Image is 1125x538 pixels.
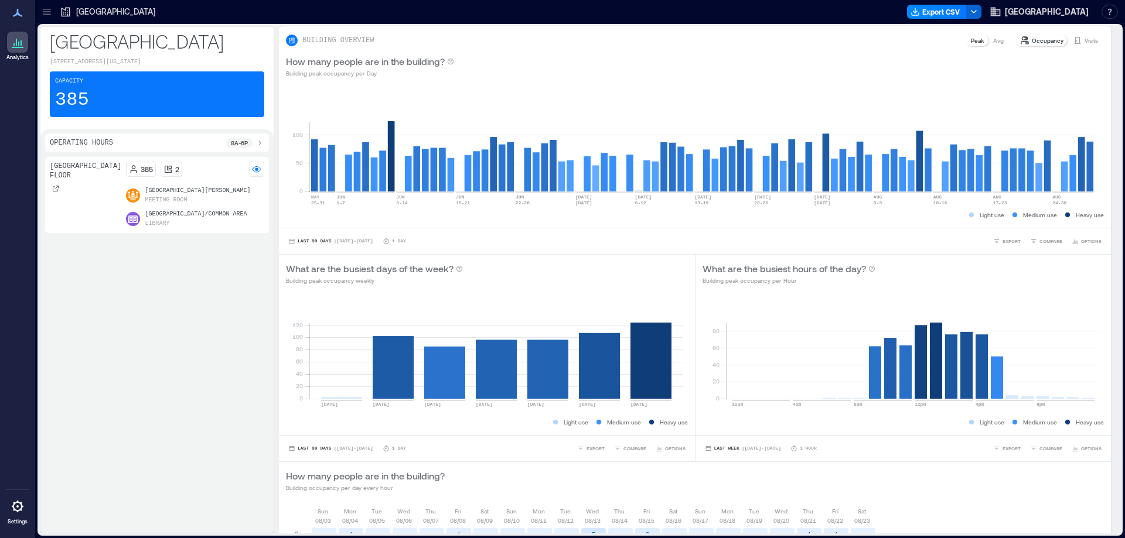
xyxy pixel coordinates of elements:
[660,417,688,427] p: Heavy use
[369,516,385,525] p: 08/05
[749,506,759,516] p: Tue
[693,516,708,525] p: 08/17
[1023,417,1057,427] p: Medium use
[703,443,783,454] button: Last Week |[DATE]-[DATE]
[1039,445,1062,452] span: COMPARE
[793,402,802,407] text: 4am
[286,483,445,492] p: Building occupancy per day every hour
[315,516,331,525] p: 08/03
[396,200,407,205] text: 8-14
[980,210,1004,220] p: Light use
[286,443,376,454] button: Last 90 Days |[DATE]-[DATE]
[1032,36,1063,45] p: Occupancy
[575,200,592,205] text: [DATE]
[614,506,625,516] p: Thu
[50,29,264,53] p: [GEOGRAPHIC_DATA]
[337,200,346,205] text: 1-7
[991,443,1023,454] button: EXPORT
[694,194,711,200] text: [DATE]
[564,417,588,427] p: Light use
[612,443,649,454] button: COMPARE
[286,68,454,78] p: Building peak occupancy per Day
[612,516,628,525] p: 08/14
[715,395,719,402] tspan: 0
[991,235,1023,247] button: EXPORT
[299,187,303,194] tspan: 0
[646,530,650,538] text: 2
[231,138,248,148] p: 8a - 6p
[3,28,32,64] a: Analytics
[477,516,493,525] p: 08/09
[286,276,463,285] p: Building peak occupancy weekly
[145,186,250,196] p: [GEOGRAPHIC_DATA][PERSON_NAME]
[145,210,247,219] p: [GEOGRAPHIC_DATA]/Common Area
[424,402,441,407] text: [DATE]
[773,516,789,525] p: 08/20
[746,516,762,525] p: 08/19
[827,516,843,525] p: 08/22
[807,530,812,538] text: 1
[665,445,686,452] span: OPTIONS
[814,194,831,200] text: [DATE]
[456,200,470,205] text: 15-21
[721,506,734,516] p: Mon
[712,344,719,351] tspan: 60
[50,138,113,148] p: Operating Hours
[986,2,1092,21] button: [GEOGRAPHIC_DATA]
[639,516,654,525] p: 08/15
[504,516,520,525] p: 08/10
[754,200,768,205] text: 20-26
[993,194,1001,200] text: AUG
[4,492,32,529] a: Settings
[337,194,346,200] text: JUN
[1081,238,1102,245] span: OPTIONS
[392,238,406,245] p: 1 Day
[695,506,705,516] p: Sun
[396,516,412,525] p: 08/06
[915,402,926,407] text: 12pm
[516,200,530,205] text: 22-28
[1028,443,1065,454] button: COMPARE
[455,506,461,516] p: Fri
[732,402,743,407] text: 12am
[292,333,303,340] tspan: 100
[980,417,1004,427] p: Light use
[50,57,264,67] p: [STREET_ADDRESS][US_STATE]
[302,36,374,45] p: BUILDING OVERVIEW
[397,506,410,516] p: Wed
[531,516,547,525] p: 08/11
[635,194,652,200] text: [DATE]
[476,402,493,407] text: [DATE]
[1052,194,1061,200] text: AUG
[318,506,328,516] p: Sun
[1076,417,1104,427] p: Heavy use
[1023,210,1057,220] p: Medium use
[286,54,445,68] p: How many people are in the building?
[296,370,303,377] tspan: 40
[344,506,356,516] p: Mon
[854,516,870,525] p: 08/23
[456,194,465,200] text: JUN
[800,516,816,525] p: 08/21
[1081,445,1102,452] span: OPTIONS
[874,200,882,205] text: 3-9
[775,506,787,516] p: Wed
[342,516,358,525] p: 08/04
[457,530,461,538] text: 1
[800,445,817,452] p: 1 Hour
[587,445,605,452] span: EXPORT
[1005,6,1089,18] span: [GEOGRAPHIC_DATA]
[145,196,187,205] p: Meeting Room
[1076,210,1104,220] p: Heavy use
[423,516,439,525] p: 08/07
[292,321,303,328] tspan: 120
[506,506,517,516] p: Sun
[392,445,406,452] p: 1 Day
[296,382,303,389] tspan: 20
[296,358,303,365] tspan: 60
[533,506,545,516] p: Mon
[579,402,596,407] text: [DATE]
[858,506,866,516] p: Sat
[145,219,169,228] p: Library
[1085,36,1098,45] p: Visits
